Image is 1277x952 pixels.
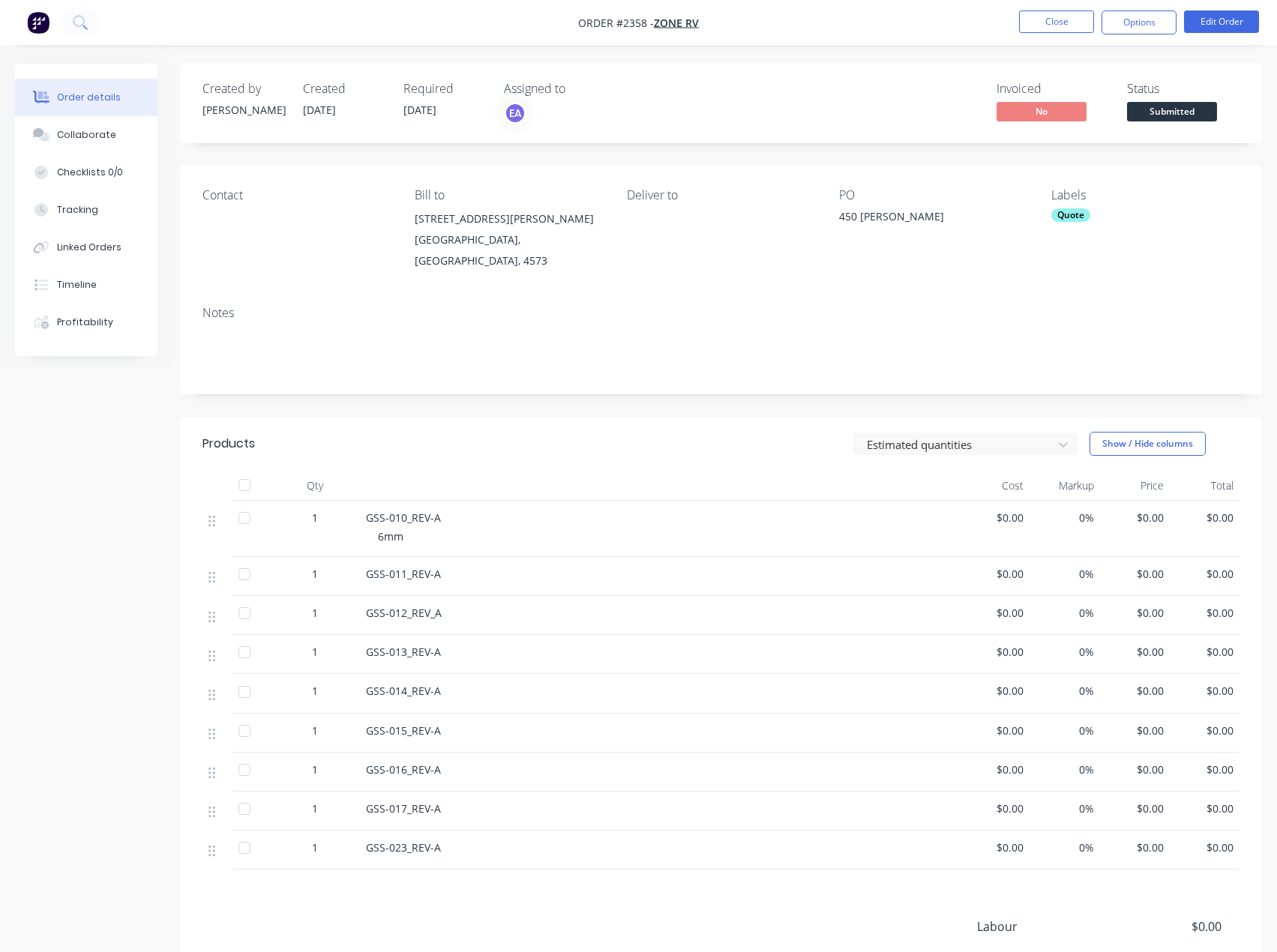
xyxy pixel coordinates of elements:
[57,91,121,104] div: Order details
[312,510,318,525] span: 1
[1176,801,1234,816] span: $0.00
[415,208,603,271] div: [STREET_ADDRESS][PERSON_NAME][GEOGRAPHIC_DATA], [GEOGRAPHIC_DATA], 4573
[27,11,49,34] img: Factory
[1036,605,1093,621] span: 0%
[202,306,1240,320] div: Notes
[966,762,1024,777] span: $0.00
[312,762,318,777] span: 1
[1019,10,1094,33] button: Close
[1106,801,1164,816] span: $0.00
[403,103,436,117] span: [DATE]
[312,566,318,582] span: 1
[1106,762,1164,777] span: $0.00
[1184,10,1259,33] button: Edit Order
[202,188,391,202] div: Contact
[57,166,123,179] div: Checklists 0/0
[312,605,318,621] span: 1
[504,102,526,124] button: EA
[966,723,1024,738] span: $0.00
[1036,723,1093,738] span: 0%
[1036,566,1093,582] span: 0%
[1036,801,1093,816] span: 0%
[977,918,1111,936] span: Labour
[1106,723,1164,738] span: $0.00
[366,567,441,581] span: GSS-011_REV-A
[1036,683,1093,699] span: 0%
[1106,510,1164,525] span: $0.00
[15,304,157,341] button: Profitability
[997,102,1087,121] span: No
[1036,762,1093,777] span: 0%
[312,683,318,699] span: 1
[15,191,157,229] button: Tracking
[1176,605,1234,621] span: $0.00
[15,116,157,154] button: Collaborate
[366,510,441,525] span: GSS-010_REV-A
[366,840,441,855] span: GSS-023_REV-A
[366,762,441,777] span: GSS-016_REV-A
[1111,918,1222,936] span: $0.00
[504,82,654,96] div: Assigned to
[15,229,157,266] button: Linked Orders
[1176,566,1234,582] span: $0.00
[1176,644,1234,660] span: $0.00
[966,683,1024,699] span: $0.00
[202,435,255,453] div: Products
[966,840,1024,855] span: $0.00
[1051,188,1240,202] div: Labels
[1176,840,1234,855] span: $0.00
[312,723,318,738] span: 1
[1176,723,1234,738] span: $0.00
[966,510,1024,525] span: $0.00
[966,566,1024,582] span: $0.00
[312,840,318,855] span: 1
[202,102,285,118] div: [PERSON_NAME]
[366,723,441,738] span: GSS-015_REV-A
[1127,82,1240,96] div: Status
[1127,102,1217,121] span: Submitted
[415,229,603,271] div: [GEOGRAPHIC_DATA], [GEOGRAPHIC_DATA], 4573
[960,471,1030,501] div: Cost
[366,684,441,698] span: GSS-014_REV-A
[1102,10,1177,34] button: Options
[839,188,1027,202] div: PO
[1051,208,1090,222] div: Quote
[57,316,113,329] div: Profitability
[1127,102,1217,124] button: Submitted
[1106,605,1164,621] span: $0.00
[1176,762,1234,777] span: $0.00
[270,471,360,501] div: Qty
[839,208,1027,229] div: 450 [PERSON_NAME]
[303,103,336,117] span: [DATE]
[15,79,157,116] button: Order details
[654,16,699,30] a: Zone RV
[366,801,441,816] span: GSS-017_REV-A
[1100,471,1170,501] div: Price
[312,644,318,660] span: 1
[366,606,442,620] span: GSS-012_REV_A
[1036,644,1093,660] span: 0%
[1036,840,1093,855] span: 0%
[1170,471,1240,501] div: Total
[1090,432,1206,456] button: Show / Hide columns
[403,82,486,96] div: Required
[1106,683,1164,699] span: $0.00
[57,241,121,254] div: Linked Orders
[1106,840,1164,855] span: $0.00
[1176,510,1234,525] span: $0.00
[57,203,98,217] div: Tracking
[15,266,157,304] button: Timeline
[202,82,285,96] div: Created by
[627,188,815,202] div: Deliver to
[57,128,116,142] div: Collaborate
[312,801,318,816] span: 1
[366,645,441,659] span: GSS-013_REV-A
[415,208,603,229] div: [STREET_ADDRESS][PERSON_NAME]
[578,16,654,30] span: Order #2358 -
[57,278,97,292] div: Timeline
[1106,566,1164,582] span: $0.00
[1036,510,1093,525] span: 0%
[15,154,157,191] button: Checklists 0/0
